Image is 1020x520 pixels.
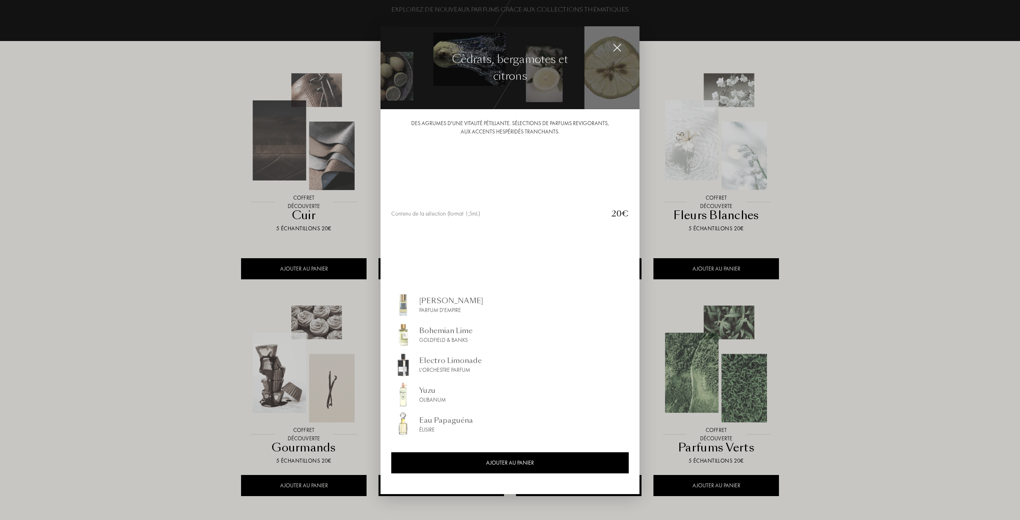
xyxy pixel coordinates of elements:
[419,396,446,404] div: Olibanum
[419,366,482,374] div: L'Orchestre Parfum
[391,383,629,406] a: img_sommelierYuzuOlibanum
[381,26,639,110] img: img_collec
[391,412,629,436] a: img_sommelierEau PapaguénaÉlisire
[419,385,446,396] div: Yuzu
[391,383,415,406] img: img_sommelier
[419,306,483,314] div: Parfum d'Empire
[391,353,415,377] img: img_sommelier
[391,323,415,347] img: img_sommelier
[391,412,415,436] img: img_sommelier
[419,355,482,366] div: Electro Limonade
[605,208,629,220] div: 20€
[419,336,473,344] div: Goldfield & Banks
[391,323,629,347] a: img_sommelierBohemian LimeGoldfield & Banks
[445,51,575,84] div: Cèdrats, bergamotes et citrons
[419,415,473,426] div: Eau Papaguéna
[419,295,483,306] div: [PERSON_NAME]
[419,325,473,336] div: Bohemian Lime
[391,119,629,136] div: Des agrumes d'une vitalité pétillante. Sélections de parfums revigorants, aux accents hespéridés ...
[391,209,605,218] div: Contenu de la sélection (format 1,5mL)
[391,293,415,317] img: img_sommelier
[419,426,473,434] div: Élisire
[391,452,629,473] div: AJOUTER AU PANIER
[391,353,629,377] a: img_sommelierElectro LimonadeL'Orchestre Parfum
[391,293,629,317] a: img_sommelier[PERSON_NAME]Parfum d'Empire
[613,43,622,52] img: cross_white.svg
